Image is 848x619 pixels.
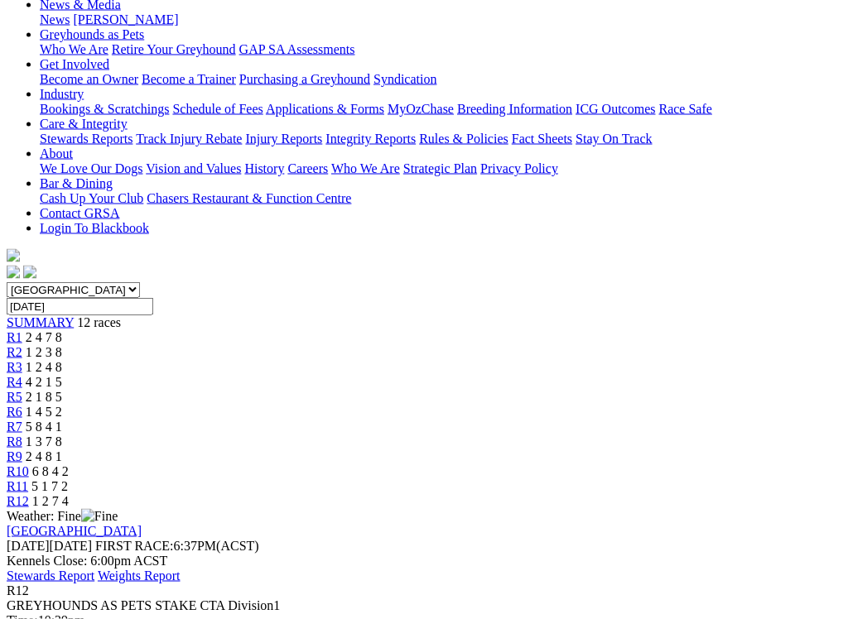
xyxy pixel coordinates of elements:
a: Greyhounds as Pets [40,27,144,41]
a: News [40,12,70,26]
a: About [40,146,73,161]
span: R12 [7,583,29,597]
div: GREYHOUNDS AS PETS STAKE CTA Division1 [7,598,841,613]
span: 1 2 7 4 [32,494,69,508]
a: Vision and Values [146,161,241,175]
div: News & Media [40,12,841,27]
a: Contact GRSA [40,206,119,220]
img: logo-grsa-white.png [7,249,20,262]
a: R10 [7,464,29,478]
a: Login To Blackbook [40,221,149,235]
span: 5 1 7 2 [31,479,68,493]
a: Cash Up Your Club [40,191,143,205]
a: Who We Are [331,161,400,175]
a: Syndication [373,72,436,86]
div: Greyhounds as Pets [40,42,841,57]
a: R6 [7,405,22,419]
a: Retire Your Greyhound [112,42,236,56]
a: Injury Reports [245,132,322,146]
span: [DATE] [7,539,92,553]
span: 6 8 4 2 [32,464,69,478]
div: Get Involved [40,72,841,87]
span: 2 4 7 8 [26,330,62,344]
a: Become an Owner [40,72,138,86]
a: R11 [7,479,28,493]
span: 4 2 1 5 [26,375,62,389]
span: Weather: Fine [7,509,118,523]
a: Integrity Reports [325,132,416,146]
div: About [40,161,841,176]
a: Who We Are [40,42,108,56]
a: R4 [7,375,22,389]
a: Breeding Information [457,102,572,116]
input: Select date [7,298,153,315]
a: R9 [7,449,22,463]
a: Chasers Restaurant & Function Centre [147,191,351,205]
img: Fine [81,509,118,524]
a: GAP SA Assessments [239,42,355,56]
a: [GEOGRAPHIC_DATA] [7,524,142,538]
a: Track Injury Rebate [136,132,242,146]
img: twitter.svg [23,266,36,279]
div: Care & Integrity [40,132,841,146]
span: 5 8 4 1 [26,420,62,434]
div: Kennels Close: 6:00pm ACST [7,554,841,569]
a: R12 [7,494,29,508]
a: Stewards Reports [40,132,132,146]
a: MyOzChase [388,102,454,116]
span: [DATE] [7,539,50,553]
a: Fact Sheets [512,132,572,146]
div: Industry [40,102,841,117]
span: 12 races [77,315,121,329]
span: 2 1 8 5 [26,390,62,404]
div: Bar & Dining [40,191,841,206]
a: We Love Our Dogs [40,161,142,175]
a: Get Involved [40,57,109,71]
a: Stewards Report [7,569,94,583]
a: Become a Trainer [142,72,236,86]
a: Privacy Policy [480,161,558,175]
a: Strategic Plan [403,161,477,175]
a: Purchasing a Greyhound [239,72,370,86]
a: Rules & Policies [419,132,508,146]
span: 2 4 8 1 [26,449,62,463]
a: Schedule of Fees [172,102,263,116]
a: R1 [7,330,22,344]
a: Care & Integrity [40,117,128,131]
a: Applications & Forms [266,102,384,116]
a: R5 [7,390,22,404]
span: FIRST RACE: [95,539,173,553]
a: Industry [40,87,84,101]
img: facebook.svg [7,266,20,279]
a: SUMMARY [7,315,74,329]
a: R7 [7,420,22,434]
a: R2 [7,345,22,359]
a: R8 [7,434,22,449]
a: Bar & Dining [40,176,113,190]
a: ICG Outcomes [576,102,655,116]
span: 6:37PM(ACST) [95,539,259,553]
a: Weights Report [98,569,181,583]
a: [PERSON_NAME] [73,12,178,26]
a: Bookings & Scratchings [40,102,169,116]
span: 1 2 4 8 [26,360,62,374]
span: 1 2 3 8 [26,345,62,359]
span: 1 3 7 8 [26,434,62,449]
a: Race Safe [658,102,711,116]
a: R3 [7,360,22,374]
span: 1 4 5 2 [26,405,62,419]
a: History [244,161,284,175]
